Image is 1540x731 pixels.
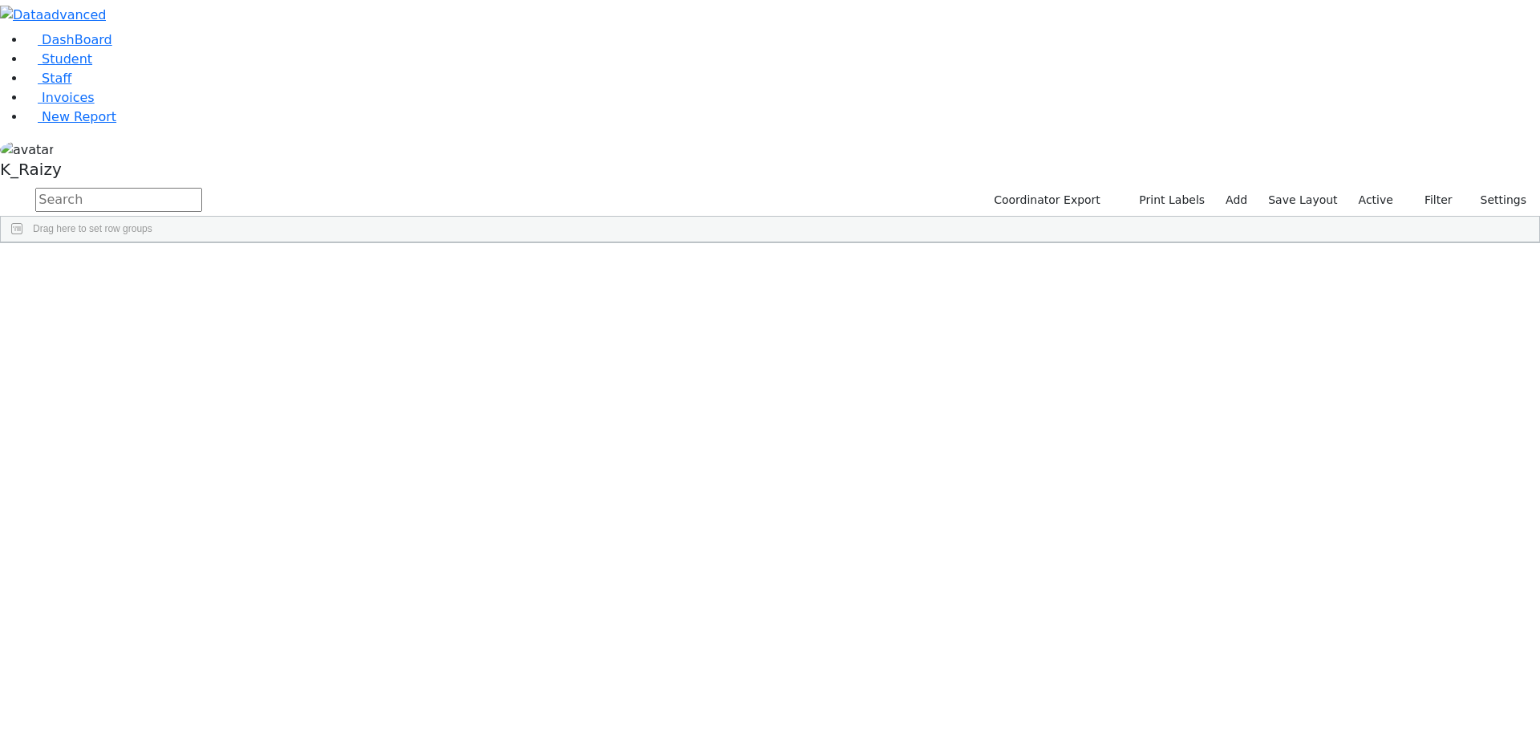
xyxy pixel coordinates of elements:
[26,109,116,124] a: New Report
[26,32,112,47] a: DashBoard
[1404,188,1460,213] button: Filter
[26,51,92,67] a: Student
[42,90,95,105] span: Invoices
[1121,188,1212,213] button: Print Labels
[42,51,92,67] span: Student
[42,32,112,47] span: DashBoard
[42,109,116,124] span: New Report
[1261,188,1344,213] button: Save Layout
[35,188,202,212] input: Search
[1460,188,1534,213] button: Settings
[33,223,152,234] span: Drag here to set row groups
[1218,188,1254,213] a: Add
[1352,188,1400,213] label: Active
[26,71,71,86] a: Staff
[26,90,95,105] a: Invoices
[42,71,71,86] span: Staff
[983,188,1108,213] button: Coordinator Export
